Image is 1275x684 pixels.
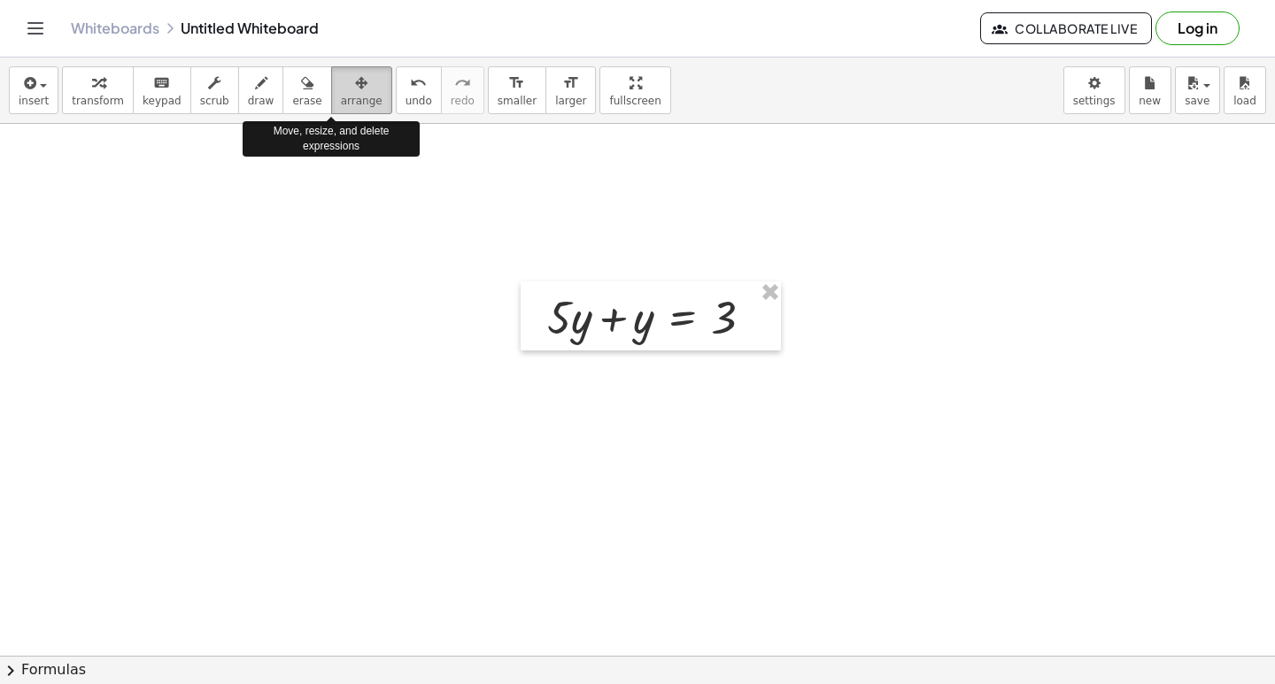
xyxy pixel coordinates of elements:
span: insert [19,95,49,107]
button: settings [1063,66,1125,114]
span: erase [292,95,321,107]
button: Log in [1155,12,1240,45]
button: load [1224,66,1266,114]
button: draw [238,66,284,114]
button: Toggle navigation [21,14,50,42]
span: Collaborate Live [995,20,1137,36]
button: arrange [331,66,392,114]
button: insert [9,66,58,114]
i: undo [410,73,427,94]
span: larger [555,95,586,107]
button: erase [282,66,331,114]
button: transform [62,66,134,114]
button: keyboardkeypad [133,66,191,114]
span: settings [1073,95,1116,107]
button: save [1175,66,1220,114]
a: Whiteboards [71,19,159,37]
span: fullscreen [609,95,661,107]
span: save [1185,95,1209,107]
i: format_size [562,73,579,94]
div: Move, resize, and delete expressions [243,121,420,157]
span: keypad [143,95,182,107]
span: transform [72,95,124,107]
button: redoredo [441,66,484,114]
button: format_sizelarger [545,66,596,114]
span: draw [248,95,274,107]
span: new [1139,95,1161,107]
button: fullscreen [599,66,670,114]
i: keyboard [153,73,170,94]
span: undo [406,95,432,107]
span: arrange [341,95,382,107]
span: scrub [200,95,229,107]
button: Collaborate Live [980,12,1152,44]
i: redo [454,73,471,94]
button: scrub [190,66,239,114]
button: new [1129,66,1171,114]
i: format_size [508,73,525,94]
button: format_sizesmaller [488,66,546,114]
button: undoundo [396,66,442,114]
span: load [1233,95,1256,107]
span: smaller [498,95,537,107]
span: redo [451,95,475,107]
